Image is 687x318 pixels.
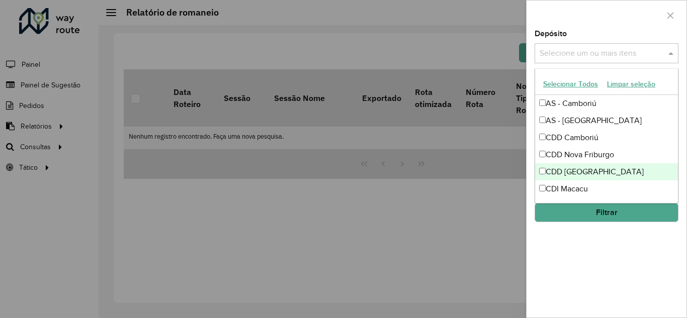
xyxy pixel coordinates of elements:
[603,76,660,92] button: Limpar seleção
[535,95,678,112] div: AS - Camboriú
[539,76,603,92] button: Selecionar Todos
[535,180,678,197] div: CDI Macacu
[535,163,678,180] div: CDD [GEOGRAPHIC_DATA]
[535,203,678,222] button: Filtrar
[535,112,678,129] div: AS - [GEOGRAPHIC_DATA]
[535,68,678,203] ng-dropdown-panel: Options list
[535,28,567,40] label: Depósito
[535,146,678,163] div: CDD Nova Friburgo
[535,129,678,146] div: CDD Camboriú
